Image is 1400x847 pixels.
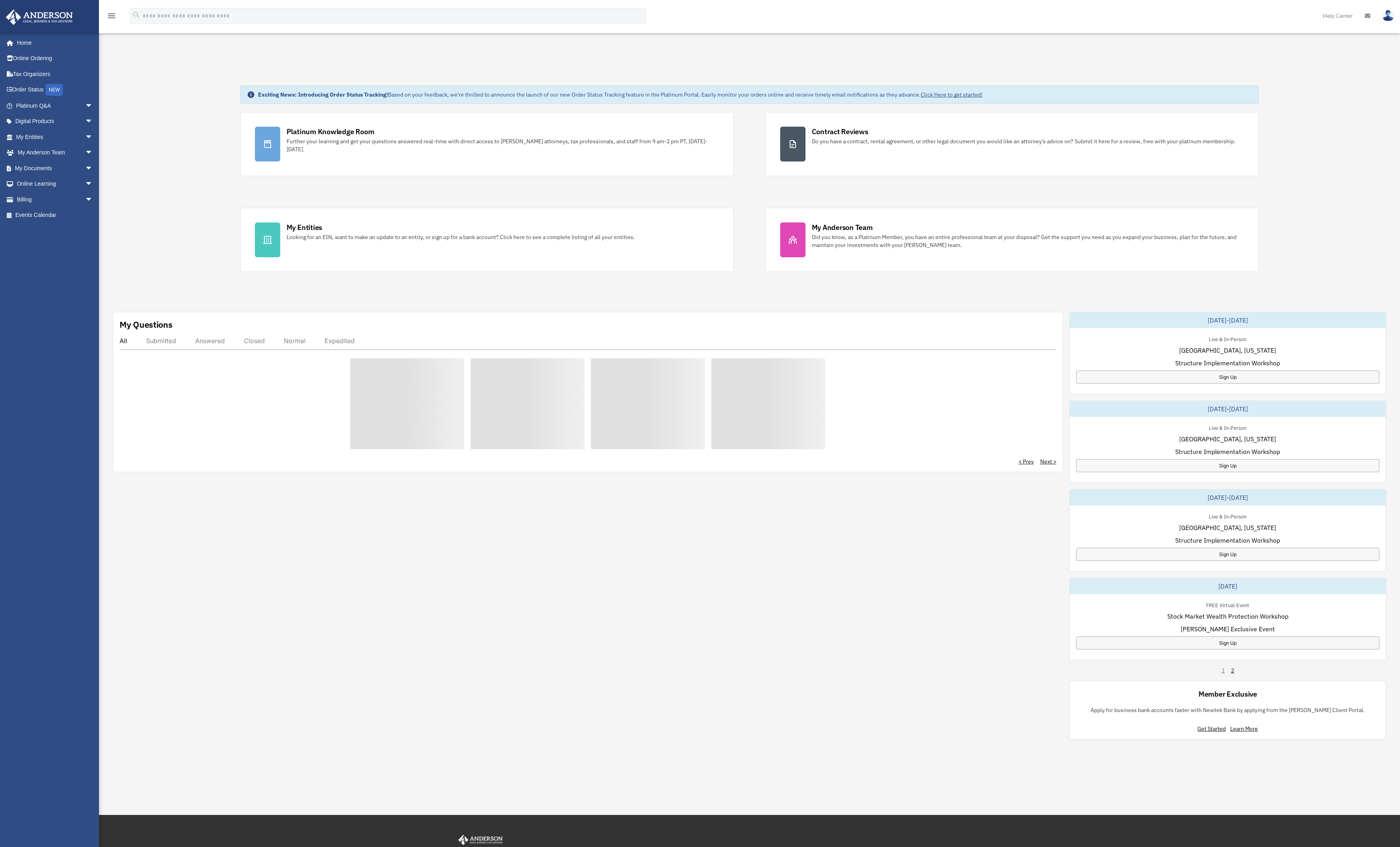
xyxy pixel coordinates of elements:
a: < Prev [1018,458,1034,465]
div: Normal [284,337,306,345]
span: Structure Implementation Workshop [1175,358,1280,368]
div: Expedited [325,337,355,345]
div: Did you know, as a Platinum Member, you have an entire professional team at your disposal? Get th... [812,233,1244,249]
div: All [120,337,127,345]
img: Anderson Advisors Platinum Portal [457,835,504,845]
span: [PERSON_NAME] Exclusive Event [1181,624,1275,634]
a: Click Here to get started! [921,91,982,98]
a: Platinum Q&Aarrow_drop_down [6,98,105,114]
a: menu [107,14,116,21]
strong: Exciting News: Introducing Order Status Tracking! [258,91,388,98]
a: My Entitiesarrow_drop_down [6,129,105,145]
span: [GEOGRAPHIC_DATA], [US_STATE] [1179,346,1276,355]
div: My Questions [120,319,173,330]
span: arrow_drop_down [85,114,101,130]
span: Structure Implementation Workshop [1175,447,1280,456]
a: Platinum Knowledge Room Further your learning and get your questions answered real-time with dire... [240,112,734,176]
div: My Entities [287,222,322,232]
a: My Documentsarrow_drop_down [6,160,105,176]
div: [DATE]-[DATE] [1070,401,1386,417]
a: 2 [1231,667,1234,674]
div: Do you have a contract, rental agreement, or other legal document you would like an attorney's ad... [812,137,1236,145]
span: arrow_drop_down [85,98,101,114]
span: Structure Implementation Workshop [1175,536,1280,545]
a: Sign Up [1076,459,1379,472]
span: [GEOGRAPHIC_DATA], [US_STATE] [1179,434,1276,444]
div: Contract Reviews [812,127,868,137]
div: Based on your feedback, we're thrilled to announce the launch of our new Order Status Tracking fe... [258,91,982,99]
a: Contract Reviews Do you have a contract, rental agreement, or other legal document you would like... [766,112,1259,176]
div: My Anderson Team [812,222,873,232]
div: Answered [195,337,225,345]
p: Apply for business bank accounts faster with Newtek Bank by applying from the [PERSON_NAME] Clien... [1090,705,1365,715]
a: Get Started [1197,725,1229,732]
a: Digital Productsarrow_drop_down [6,114,105,129]
img: User Pic [1382,10,1394,21]
span: arrow_drop_down [85,160,101,177]
div: [DATE] [1070,578,1386,594]
span: Stock Market Wealth Protection Workshop [1167,612,1288,621]
a: Next > [1040,458,1056,465]
a: Tax Organizers [6,66,105,82]
div: Live & In-Person [1202,512,1253,520]
div: [DATE]-[DATE] [1070,312,1386,328]
div: Member Exclusive [1199,689,1257,699]
span: arrow_drop_down [85,192,101,208]
div: FREE Virtual Event [1200,600,1256,609]
a: Online Learningarrow_drop_down [6,176,105,192]
a: My Entities Looking for an EIN, want to make an update to an entity, or sign up for a bank accoun... [240,208,734,272]
a: Sign Up [1076,636,1379,649]
a: Home [6,35,101,51]
div: [DATE]-[DATE] [1070,490,1386,505]
span: arrow_drop_down [85,176,101,192]
img: Anderson Advisors Platinum Portal [4,9,75,25]
span: arrow_drop_down [85,145,101,161]
a: My Anderson Teamarrow_drop_down [6,145,105,161]
a: Sign Up [1076,548,1379,561]
a: Learn More [1230,725,1258,732]
a: Billingarrow_drop_down [6,192,105,207]
a: Order StatusNEW [6,82,105,98]
div: Live & In-Person [1202,334,1253,343]
span: [GEOGRAPHIC_DATA], [US_STATE] [1179,523,1276,532]
i: menu [107,11,116,21]
div: Platinum Knowledge Room [287,127,374,137]
i: search [132,11,141,19]
a: My Anderson Team Did you know, as a Platinum Member, you have an entire professional team at your... [766,208,1259,272]
div: Closed [244,337,265,345]
a: Events Calendar [6,207,105,223]
div: Submitted [146,337,176,345]
span: arrow_drop_down [85,129,101,145]
a: Sign Up [1076,370,1379,384]
div: Looking for an EIN, want to make an update to an entity, or sign up for a bank account? Click her... [287,233,635,241]
a: Online Ordering [6,51,105,66]
div: NEW [46,84,63,96]
div: Live & In-Person [1202,423,1253,431]
div: Further your learning and get your questions answered real-time with direct access to [PERSON_NAM... [287,137,719,153]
